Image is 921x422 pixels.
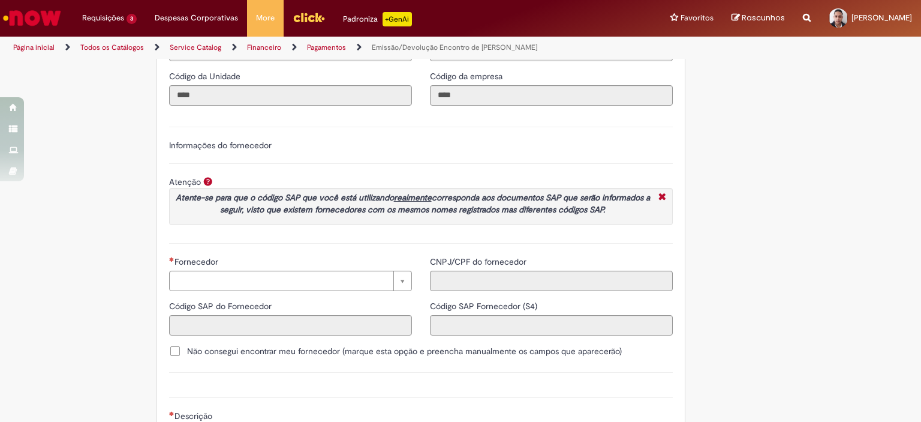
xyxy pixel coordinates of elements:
span: Somente leitura - CNPJ/CPF do fornecedor [430,256,529,267]
label: Somente leitura - Código SAP do Fornecedor [169,300,274,312]
a: Emissão/Devolução Encontro de [PERSON_NAME] [372,43,537,52]
span: [PERSON_NAME] [851,13,912,23]
ul: Trilhas de página [9,37,605,59]
span: Favoritos [681,12,714,24]
span: Somente leitura - Código SAP Fornecedor (S4) [430,301,540,312]
span: Rascunhos [742,12,785,23]
span: Despesas Corporativas [155,12,238,24]
span: Requisições [82,12,124,24]
a: Rascunhos [732,13,785,24]
span: 3 [127,14,137,24]
span: Somente leitura - Código da Unidade [169,71,243,82]
input: CNPJ/CPF do fornecedor [430,271,673,291]
span: Descrição [174,411,215,421]
p: +GenAi [383,12,412,26]
a: Service Catalog [170,43,221,52]
input: Código SAP do Fornecedor [169,315,412,336]
span: Ajuda para Atenção [201,176,215,186]
u: realmente [394,192,432,203]
input: Código da empresa [430,85,673,106]
input: Código da Unidade [169,85,412,106]
span: Somente leitura - Código SAP do Fornecedor [169,301,274,312]
a: Financeiro [247,43,281,52]
a: Limpar campo Fornecedor [169,271,412,291]
img: ServiceNow [1,6,63,30]
a: Página inicial [13,43,55,52]
span: Somente leitura - Fornecedor [174,256,221,267]
span: Somente leitura - Código da empresa [430,71,505,82]
span: Necessários [169,257,174,262]
span: Necessários [169,411,174,416]
label: Fornecedor [169,256,221,268]
span: Não consegui encontrar meu fornecedor (marque esta opção e preencha manualmente os campos que apa... [187,345,622,357]
label: Informações do fornecedor [169,140,272,151]
label: Somente leitura - CNPJ/CPF do fornecedor [430,256,529,268]
a: Pagamentos [307,43,346,52]
label: Somente leitura - Código da Unidade [169,70,243,82]
label: Somente leitura - Código SAP Fornecedor (S4) [430,300,540,312]
input: Código SAP Fornecedor (S4) [430,315,673,336]
span: More [256,12,275,24]
label: Somente leitura - Código da empresa [430,70,505,82]
div: Padroniza [343,12,412,26]
em: Atente-se para que o código SAP que você está utilizando corresponda aos documentos SAP que serão... [176,192,650,215]
img: click_logo_yellow_360x200.png [293,8,325,26]
i: Fechar More information Por question_atencao_sap [655,191,669,204]
label: Atenção [169,176,201,187]
a: Todos os Catálogos [80,43,144,52]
